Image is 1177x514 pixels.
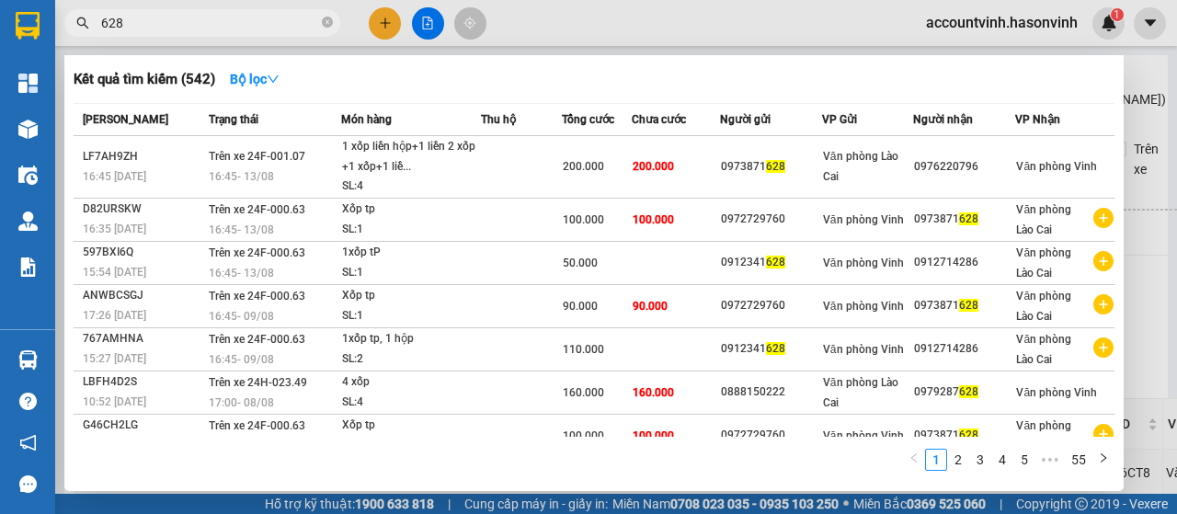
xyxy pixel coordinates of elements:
[633,386,674,399] span: 160.000
[19,393,37,410] span: question-circle
[342,393,480,413] div: SL: 4
[1016,419,1071,452] span: Văn phòng Lào Cai
[823,257,904,269] span: Văn phòng Vinh
[721,296,821,315] div: 0972729760
[632,113,686,126] span: Chưa cước
[267,73,280,86] span: down
[342,436,480,456] div: SL: 1
[1092,449,1114,471] li: Next Page
[1065,449,1092,471] li: 55
[342,349,480,370] div: SL: 2
[959,428,978,441] span: 628
[342,306,480,326] div: SL: 1
[83,170,146,183] span: 16:45 [DATE]
[18,120,38,139] img: warehouse-icon
[209,396,274,409] span: 17:00 - 08/08
[1016,203,1071,236] span: Văn phòng Lào Cai
[18,211,38,231] img: warehouse-icon
[18,74,38,93] img: dashboard-icon
[959,385,978,398] span: 628
[959,212,978,225] span: 628
[83,329,203,348] div: 767AMHNA
[633,213,674,226] span: 100.000
[914,426,1014,445] div: 0973871
[633,160,674,173] span: 200.000
[766,256,785,268] span: 628
[18,166,38,185] img: warehouse-icon
[563,257,598,269] span: 50.000
[342,200,480,220] div: Xốp tp
[1098,452,1109,463] span: right
[18,350,38,370] img: warehouse-icon
[947,449,969,471] li: 2
[914,157,1014,177] div: 0976220796
[1016,160,1097,173] span: Văn phòng Vinh
[83,266,146,279] span: 15:54 [DATE]
[209,353,274,366] span: 16:45 - 09/08
[766,342,785,355] span: 628
[209,223,274,236] span: 16:45 - 13/08
[914,253,1014,272] div: 0912714286
[563,386,604,399] span: 160.000
[1093,424,1114,444] span: plus-circle
[913,113,973,126] span: Người nhận
[903,449,925,471] button: left
[83,286,203,305] div: ANWBCSGJ
[1016,333,1071,366] span: Văn phòng Lào Cai
[720,113,771,126] span: Người gửi
[948,450,968,470] a: 2
[823,300,904,313] span: Văn phòng Vinh
[18,257,38,277] img: solution-icon
[970,450,990,470] a: 3
[16,12,40,40] img: logo-vxr
[1093,294,1114,314] span: plus-circle
[83,416,203,435] div: G46CH2LG
[908,452,920,463] span: left
[341,113,392,126] span: Món hàng
[914,383,1014,402] div: 0979287
[1066,450,1091,470] a: 55
[209,290,305,303] span: Trên xe 24F-000.63
[992,450,1012,470] a: 4
[83,223,146,235] span: 16:35 [DATE]
[823,343,904,356] span: Văn phòng Vinh
[1093,337,1114,358] span: plus-circle
[1093,208,1114,228] span: plus-circle
[322,15,333,32] span: close-circle
[563,300,598,313] span: 90.000
[209,203,305,216] span: Trên xe 24F-000.63
[721,426,821,445] div: 0972729760
[342,286,480,306] div: Xốp tp
[721,383,821,402] div: 0888150222
[209,267,274,280] span: 16:45 - 13/08
[721,339,821,359] div: 0912341
[101,13,318,33] input: Tìm tên, số ĐT hoặc mã đơn
[721,253,821,272] div: 0912341
[823,376,898,409] span: Văn phòng Lào Cai
[209,150,305,163] span: Trên xe 24F-001.07
[342,416,480,436] div: Xốp tp
[563,213,604,226] span: 100.000
[823,150,898,183] span: Văn phòng Lào Cai
[342,372,480,393] div: 4 xốp
[342,137,480,177] div: 1 xốp liền hộp+1 liền 2 xốp +1 xốp+1 liề...
[766,160,785,173] span: 628
[1016,246,1071,280] span: Văn phòng Lào Cai
[83,113,168,126] span: [PERSON_NAME]
[959,299,978,312] span: 628
[1093,251,1114,271] span: plus-circle
[969,449,991,471] li: 3
[823,429,904,442] span: Văn phòng Vinh
[19,475,37,493] span: message
[209,376,307,389] span: Trên xe 24H-023.49
[822,113,857,126] span: VP Gửi
[83,352,146,365] span: 15:27 [DATE]
[1035,449,1065,471] li: Next 5 Pages
[209,419,305,432] span: Trên xe 24F-000.63
[823,213,904,226] span: Văn phòng Vinh
[209,113,258,126] span: Trạng thái
[74,70,215,89] h3: Kết quả tìm kiếm ( 542 )
[1013,449,1035,471] li: 5
[83,243,203,262] div: 597BXI6Q
[1016,290,1071,323] span: Văn phòng Lào Cai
